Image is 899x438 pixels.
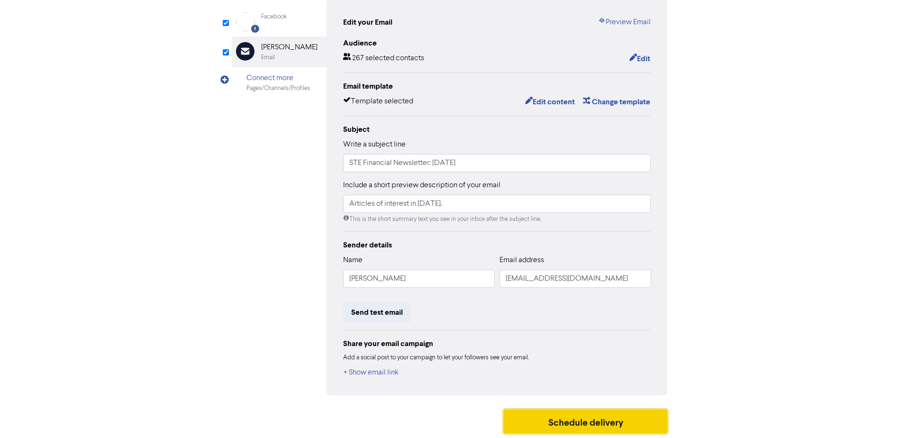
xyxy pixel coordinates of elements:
[343,124,651,135] div: Subject
[246,73,310,84] div: Connect more
[343,255,363,266] label: Name
[343,302,411,322] button: Send test email
[525,96,575,108] button: Edit content
[343,96,413,108] div: Template selected
[246,84,310,93] div: Pages/Channels/Profiles
[343,139,406,150] label: Write a subject line
[236,12,255,31] img: Facebook
[343,353,651,363] div: Add a social post to your campaign to let your followers see your email.
[343,81,651,92] div: Email template
[343,366,399,379] button: + Show email link
[343,17,392,28] div: Edit your Email
[261,53,275,62] div: Email
[852,392,899,438] iframe: Chat Widget
[598,17,651,28] a: Preview Email
[629,53,651,65] button: Edit
[232,67,327,98] div: Connect morePages/Channels/Profiles
[343,180,500,191] label: Include a short preview description of your email
[499,255,544,266] label: Email address
[582,96,651,108] button: Change template
[261,12,287,21] div: Facebook
[261,42,318,53] div: [PERSON_NAME]
[232,36,327,67] div: [PERSON_NAME]Email
[343,338,651,349] div: Share your email campaign
[343,215,651,224] div: This is the short summary text you see in your inbox after the subject line.
[504,410,668,433] button: Schedule delivery
[343,53,424,65] div: 267 selected contacts
[343,239,651,251] div: Sender details
[343,37,651,49] div: Audience
[232,7,327,36] div: Facebook Facebook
